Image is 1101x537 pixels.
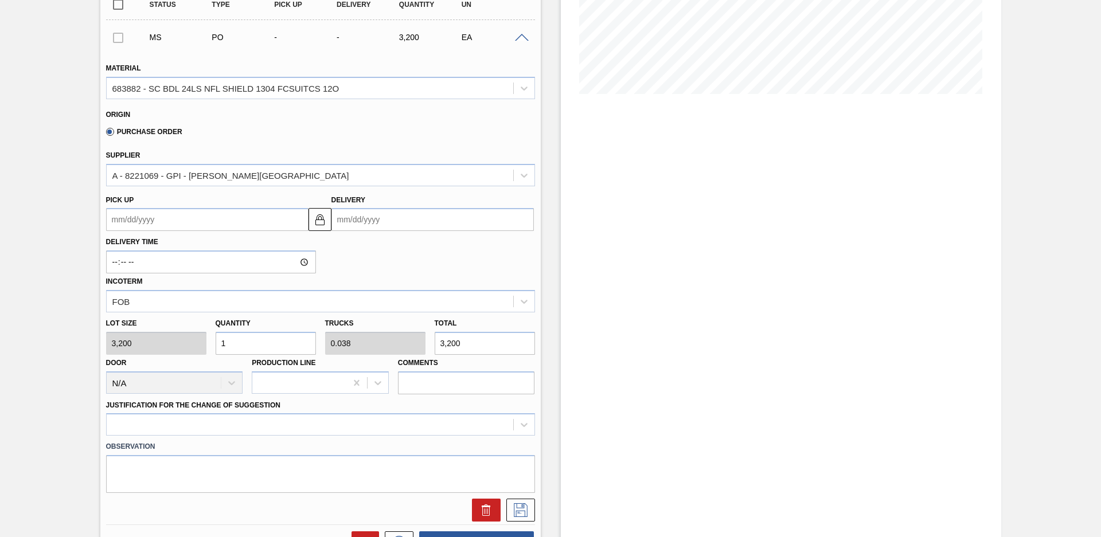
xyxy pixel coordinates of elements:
[331,208,534,231] input: mm/dd/yyyy
[396,1,466,9] div: Quantity
[106,196,134,204] label: Pick up
[112,296,130,306] div: FOB
[209,1,278,9] div: Type
[106,208,309,231] input: mm/dd/yyyy
[435,319,457,327] label: Total
[216,319,251,327] label: Quantity
[106,438,535,455] label: Observation
[106,401,280,409] label: Justification for the Change of Suggestion
[147,1,216,9] div: Status
[209,33,278,42] div: Purchase order
[106,111,131,119] label: Origin
[459,1,528,9] div: UN
[271,33,341,42] div: -
[466,499,501,522] div: Delete Suggestion
[271,1,341,9] div: Pick up
[106,277,143,285] label: Incoterm
[106,359,127,367] label: Door
[334,33,403,42] div: -
[325,319,354,327] label: Trucks
[147,33,216,42] div: Manual Suggestion
[398,355,535,371] label: Comments
[112,170,349,180] div: A - 8221069 - GPI - [PERSON_NAME][GEOGRAPHIC_DATA]
[501,499,535,522] div: Save Suggestion
[106,64,141,72] label: Material
[106,234,316,250] label: Delivery Time
[106,151,140,159] label: Supplier
[106,315,206,332] label: Lot size
[459,33,528,42] div: EA
[252,359,315,367] label: Production Line
[334,1,403,9] div: Delivery
[106,128,182,136] label: Purchase Order
[309,208,331,231] button: locked
[313,213,327,226] img: locked
[396,33,466,42] div: 3,200
[331,196,366,204] label: Delivery
[112,83,339,93] div: 683882 - SC BDL 24LS NFL SHIELD 1304 FCSUITCS 12O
